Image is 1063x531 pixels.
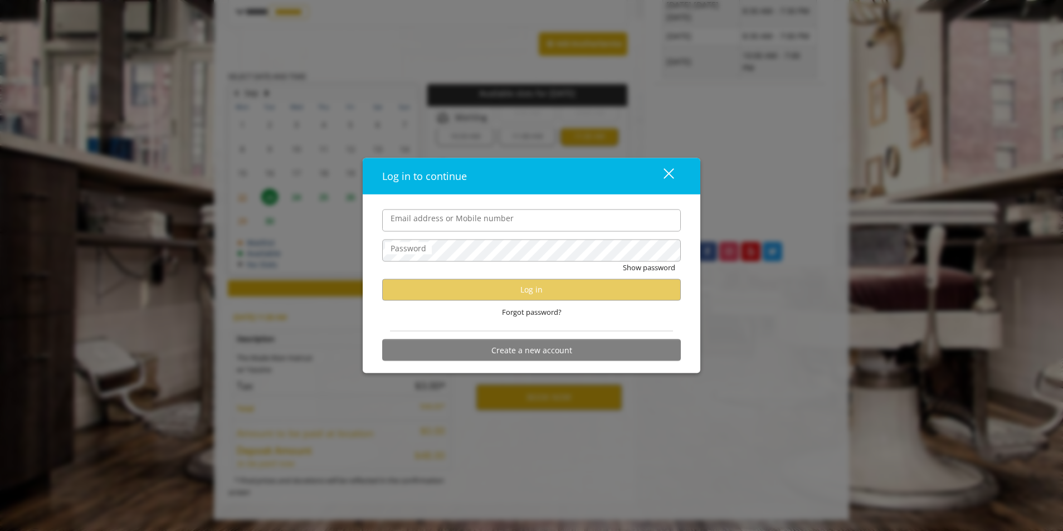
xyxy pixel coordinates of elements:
[382,169,467,182] span: Log in to continue
[385,242,432,254] label: Password
[651,168,673,184] div: close dialog
[382,209,681,231] input: Email address or Mobile number
[385,212,519,224] label: Email address or Mobile number
[623,261,675,273] button: Show password
[382,239,681,261] input: Password
[382,339,681,361] button: Create a new account
[502,306,562,318] span: Forgot password?
[643,164,681,187] button: close dialog
[382,279,681,300] button: Log in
